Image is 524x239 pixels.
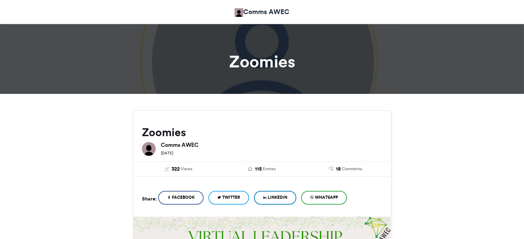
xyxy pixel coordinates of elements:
[161,151,173,155] small: [DATE]
[71,53,453,70] h1: Zoomies
[142,126,382,139] h2: Zoomies
[222,194,240,200] span: Twitter
[255,165,262,173] span: 115
[225,165,299,173] a: 115 Entries
[172,165,180,173] span: 322
[336,165,341,173] span: 18
[315,194,338,200] span: WhatsApp
[158,191,204,205] a: Facebook
[254,191,296,205] a: LinkedIn
[208,191,249,205] a: Twitter
[268,194,287,200] span: LinkedIn
[235,8,243,17] img: Comms AWEC
[142,165,215,173] a: 322 Views
[235,7,289,17] a: Comms AWEC
[342,166,362,172] span: Comments
[309,165,382,173] a: 18 Comments
[263,166,276,172] span: Entries
[142,194,157,203] h5: Share:
[161,142,382,148] h6: Comms AWEC
[301,191,347,205] a: WhatsApp
[172,194,195,200] span: Facebook
[142,142,156,156] img: Comms AWEC
[181,166,192,172] span: Views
